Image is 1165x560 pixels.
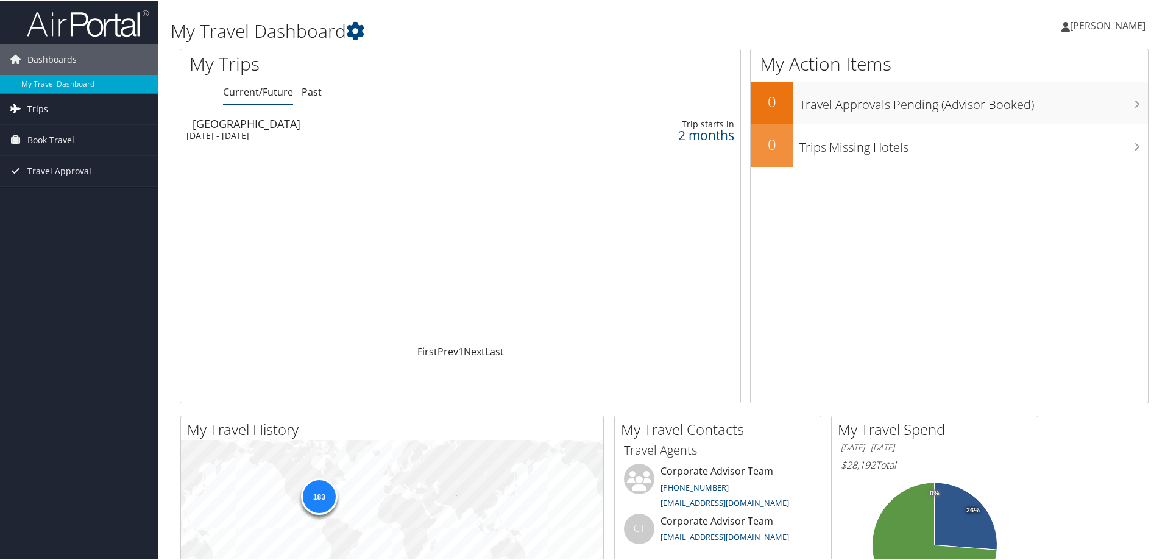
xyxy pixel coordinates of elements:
[841,441,1029,452] h6: [DATE] - [DATE]
[660,530,789,541] a: [EMAIL_ADDRESS][DOMAIN_NAME]
[189,50,498,76] h1: My Trips
[171,17,829,43] h1: My Travel Dashboard
[838,418,1038,439] h2: My Travel Spend
[27,155,91,185] span: Travel Approval
[27,43,77,74] span: Dashboards
[417,344,437,357] a: First
[751,80,1148,123] a: 0Travel Approvals Pending (Advisor Booked)
[603,129,735,140] div: 2 months
[223,84,293,97] a: Current/Future
[603,118,735,129] div: Trip starts in
[930,489,940,496] tspan: 0%
[1070,18,1146,31] span: [PERSON_NAME]
[464,344,485,357] a: Next
[618,463,818,512] li: Corporate Advisor Team
[186,129,534,140] div: [DATE] - [DATE]
[624,441,812,458] h3: Travel Agents
[27,8,149,37] img: airportal-logo.png
[193,117,540,128] div: [GEOGRAPHIC_DATA]
[618,512,818,552] li: Corporate Advisor Team
[841,457,1029,470] h6: Total
[751,133,793,154] h2: 0
[27,93,48,123] span: Trips
[751,123,1148,166] a: 0Trips Missing Hotels
[458,344,464,357] a: 1
[624,512,654,543] div: CT
[1061,6,1158,43] a: [PERSON_NAME]
[660,496,789,507] a: [EMAIL_ADDRESS][DOMAIN_NAME]
[302,84,322,97] a: Past
[27,124,74,154] span: Book Travel
[751,90,793,111] h2: 0
[437,344,458,357] a: Prev
[300,477,337,514] div: 183
[799,89,1148,112] h3: Travel Approvals Pending (Advisor Booked)
[799,132,1148,155] h3: Trips Missing Hotels
[187,418,603,439] h2: My Travel History
[621,418,821,439] h2: My Travel Contacts
[966,506,980,513] tspan: 26%
[660,481,729,492] a: [PHONE_NUMBER]
[751,50,1148,76] h1: My Action Items
[485,344,504,357] a: Last
[841,457,876,470] span: $28,192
